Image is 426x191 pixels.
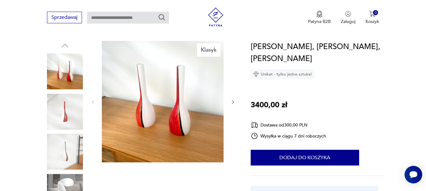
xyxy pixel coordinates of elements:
[365,19,379,25] p: Koszyk
[345,11,351,17] img: Ikonka użytkownika
[369,11,376,17] img: Ikona koszyka
[47,16,82,20] a: Sprzedawaj
[308,11,331,25] button: Patyna B2B
[102,41,224,162] img: Zdjęcie produktu Lampy, Luciano Vistosi, szkło Murano
[251,150,359,166] button: Dodaj do koszyka
[251,70,314,79] div: Unikat - tylko jedna sztuka!
[405,166,422,183] iframe: Smartsupp widget button
[251,121,326,129] div: Dostawa od 300,00 PLN
[316,11,323,18] img: Ikona medalu
[251,132,326,140] div: Wysyłka w ciągu 7 dni roboczych
[47,134,83,170] img: Zdjęcie produktu Lampy, Luciano Vistosi, szkło Murano
[158,14,166,21] button: Szukaj
[206,8,225,26] img: Patyna - sklep z meblami i dekoracjami vintage
[341,11,355,25] button: Zaloguj
[251,121,258,129] img: Ikona dostawy
[308,19,331,25] p: Patyna B2B
[251,99,287,111] p: 3400,00 zł
[197,43,220,57] div: Klasyk
[365,11,379,25] button: 0Koszyk
[253,71,259,77] img: Ikona diamentu
[47,53,83,89] img: Zdjęcie produktu Lampy, Luciano Vistosi, szkło Murano
[308,11,331,25] a: Ikona medaluPatyna B2B
[47,12,82,23] button: Sprzedawaj
[341,19,355,25] p: Zaloguj
[251,41,384,65] h1: [PERSON_NAME], [PERSON_NAME], [PERSON_NAME]
[373,10,378,15] div: 0
[47,94,83,130] img: Zdjęcie produktu Lampy, Luciano Vistosi, szkło Murano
